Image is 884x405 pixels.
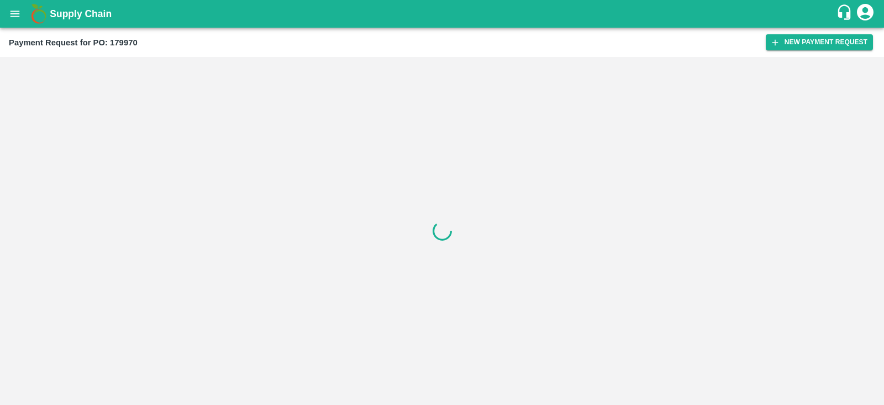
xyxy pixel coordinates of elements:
button: New Payment Request [766,34,873,50]
b: Payment Request for PO: 179970 [9,38,138,47]
div: customer-support [836,4,855,24]
button: open drawer [2,1,28,27]
div: account of current user [855,2,875,25]
b: Supply Chain [50,8,112,19]
img: logo [28,3,50,25]
a: Supply Chain [50,6,836,22]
